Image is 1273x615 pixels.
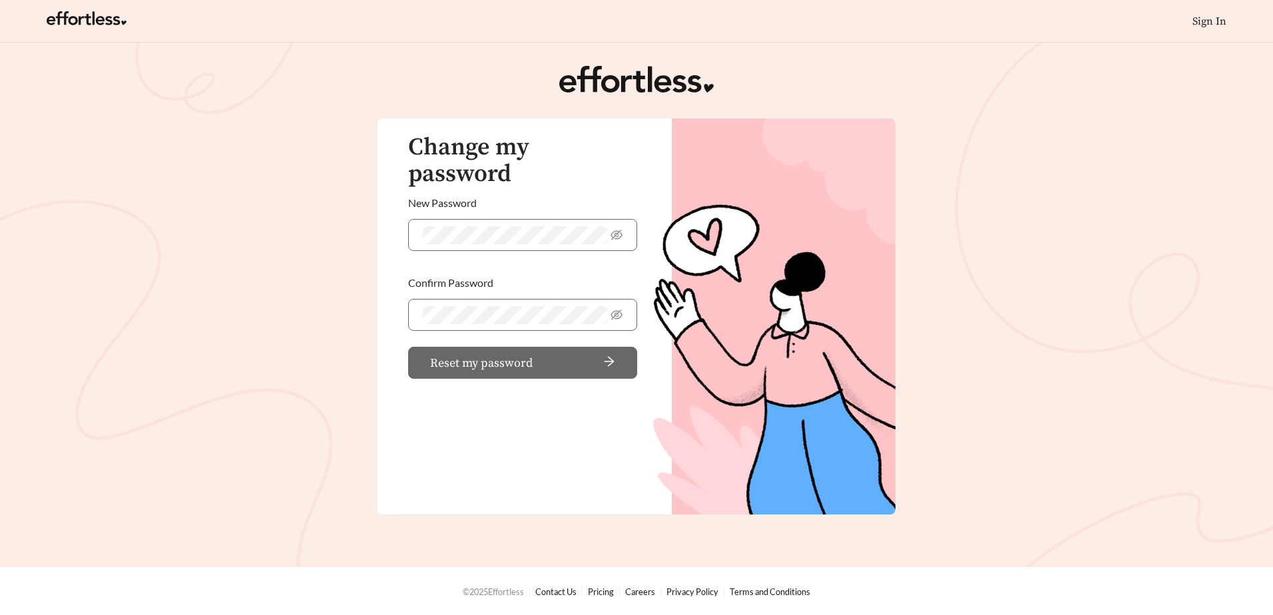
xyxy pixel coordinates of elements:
[463,586,524,597] span: © 2025 Effortless
[611,309,623,321] span: eye-invisible
[408,187,477,219] label: New Password
[408,267,493,299] label: Confirm Password
[730,586,810,597] a: Terms and Conditions
[625,586,655,597] a: Careers
[423,226,608,244] input: New Password
[611,229,623,241] span: eye-invisible
[535,586,577,597] a: Contact Us
[588,586,614,597] a: Pricing
[408,347,637,379] button: Reset my passwordarrow-right
[666,586,718,597] a: Privacy Policy
[408,134,637,187] h3: Change my password
[1192,15,1226,28] a: Sign In
[423,306,608,324] input: Confirm Password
